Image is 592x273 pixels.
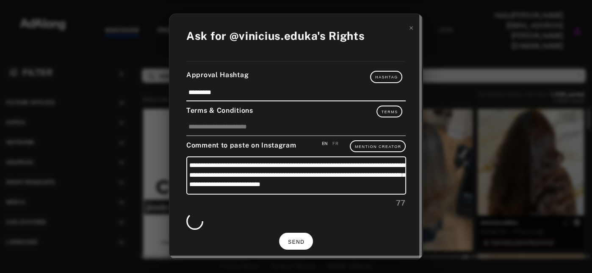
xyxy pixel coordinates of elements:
div: Save an french version of your comment [332,140,338,147]
button: Hashtag [370,71,402,83]
span: SEND [288,239,304,245]
div: Save an english version of your comment [322,140,328,147]
span: Mention Creator [355,145,401,149]
div: Widget de chat [550,232,592,273]
button: Terms [376,106,403,117]
button: SEND [279,233,313,249]
span: Hashtag [375,75,398,79]
div: Terms & Conditions [186,106,406,117]
span: Terms [382,110,398,114]
button: Mention Creator [350,140,406,152]
div: Comment to paste on Instagram [186,140,406,152]
div: Ask for @vinicius.eduka's Rights [186,28,365,44]
div: 77 [186,197,406,209]
iframe: Chat Widget [550,232,592,273]
div: Approval Hashtag [186,70,406,83]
